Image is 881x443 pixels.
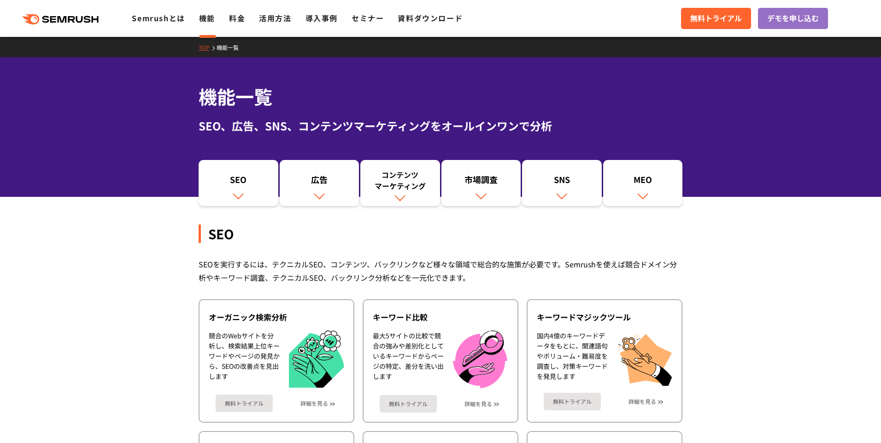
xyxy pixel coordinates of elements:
[603,160,683,206] a: MEO
[199,12,215,24] a: 機能
[617,331,672,386] img: キーワードマジックツール
[216,395,273,412] a: 無料トライアル
[199,224,682,243] div: SEO
[280,160,359,206] a: 広告
[289,331,344,388] img: オーガニック検索分析
[209,331,280,388] div: 競合のWebサイトを分析し、検索結果上位キーワードやページの発見から、SEOの改善点を見出します
[203,174,274,189] div: SEO
[199,83,682,110] h1: 機能一覧
[199,118,682,134] div: SEO、広告、SNS、コンテンツマーケティングをオールインワンで分析
[352,12,384,24] a: セミナー
[681,8,751,29] a: 無料トライアル
[537,312,672,323] div: キーワードマジックツール
[199,43,217,51] a: TOP
[229,12,245,24] a: 料金
[522,160,602,206] a: SNS
[380,395,437,413] a: 無料トライアル
[608,174,678,189] div: MEO
[544,393,601,410] a: 無料トライアル
[300,400,328,407] a: 詳細を見る
[398,12,463,24] a: 資料ダウンロード
[628,398,656,405] a: 詳細を見る
[284,174,355,189] div: 広告
[767,12,819,24] span: デモを申し込む
[690,12,742,24] span: 無料トライアル
[132,12,185,24] a: Semrushとは
[464,401,492,407] a: 詳細を見る
[453,331,507,388] img: キーワード比較
[209,312,344,323] div: オーガニック検索分析
[758,8,828,29] a: デモを申し込む
[446,174,517,189] div: 市場調査
[527,174,597,189] div: SNS
[360,160,440,206] a: コンテンツマーケティング
[305,12,338,24] a: 導入事例
[199,258,682,284] div: SEOを実行するには、テクニカルSEO、コンテンツ、バックリンクなど様々な領域で総合的な施策が必要です。Semrushを使えば競合ドメイン分析やキーワード調査、テクニカルSEO、バックリンク分析...
[199,160,278,206] a: SEO
[373,312,508,323] div: キーワード比較
[365,169,435,191] div: コンテンツ マーケティング
[537,331,608,386] div: 国内4億のキーワードデータをもとに、関連語句やボリューム・難易度を調査し、対策キーワードを発見します
[217,43,246,51] a: 機能一覧
[259,12,291,24] a: 活用方法
[373,331,444,388] div: 最大5サイトの比較で競合の強みや差別化としているキーワードからページの特定、差分を洗い出します
[441,160,521,206] a: 市場調査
